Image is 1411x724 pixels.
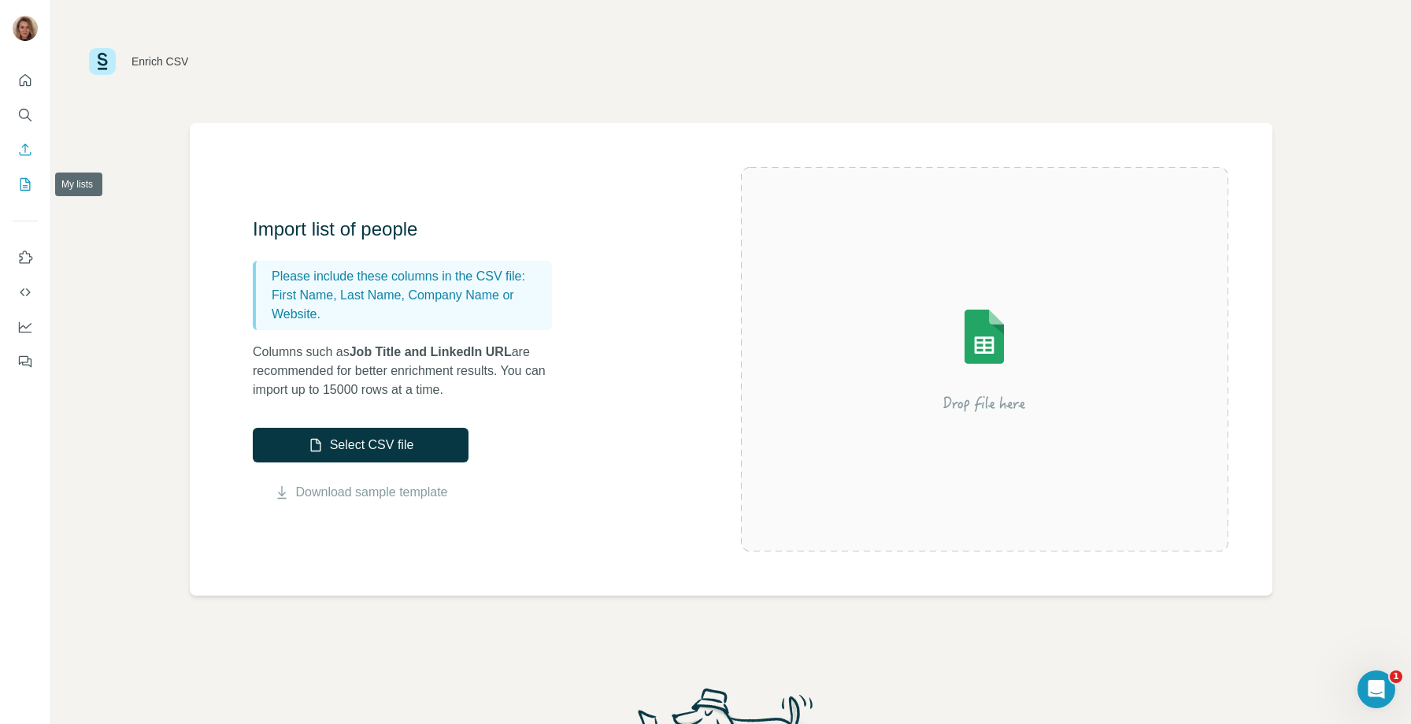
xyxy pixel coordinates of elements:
p: Columns such as are recommended for better enrichment results. You can import up to 15000 rows at... [253,343,568,399]
button: Search [13,101,38,129]
span: 1 [1390,670,1402,683]
iframe: Intercom live chat [1357,670,1395,708]
img: Surfe Illustration - Drop file here or select below [843,265,1126,454]
p: First Name, Last Name, Company Name or Website. [272,286,546,324]
div: Enrich CSV [131,54,188,69]
button: Dashboard [13,313,38,341]
h3: Import list of people [253,217,568,242]
span: Job Title and LinkedIn URL [350,345,512,358]
button: Use Surfe API [13,278,38,306]
button: Select CSV file [253,428,468,462]
p: Please include these columns in the CSV file: [272,267,546,286]
img: Avatar [13,16,38,41]
button: Use Surfe on LinkedIn [13,243,38,272]
button: My lists [13,170,38,199]
button: Quick start [13,66,38,95]
img: Surfe Logo [89,48,116,75]
button: Feedback [13,347,38,376]
a: Download sample template [296,483,448,502]
button: Download sample template [253,483,468,502]
button: Enrich CSV [13,136,38,164]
